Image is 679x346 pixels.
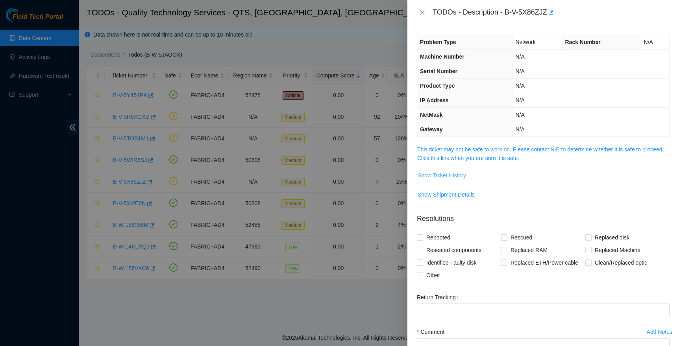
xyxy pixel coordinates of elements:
[417,9,428,17] button: Close
[515,39,535,45] span: Network
[417,146,664,161] a: This ticket may not be safe to work on. Please contact NIE to determine whether it is safe to pro...
[420,68,457,74] span: Serial Number
[507,231,535,244] span: Rescued
[417,188,475,201] button: Show Shipment Details
[418,171,466,180] span: Show Ticket History
[433,6,670,19] div: TODOs - Description - B-V-5X86ZJZ
[592,231,633,244] span: Replaced disk
[647,329,672,335] div: Add Notes
[420,97,448,103] span: IP Address
[507,256,581,269] span: Replaced ETH/Power cable
[417,304,670,316] input: Return Tracking
[417,207,670,224] p: Resolutions
[515,53,524,60] span: N/A
[420,112,443,118] span: NetMask
[420,83,455,89] span: Product Type
[423,256,480,269] span: Identified Faulty disk
[423,269,443,282] span: Other
[592,244,644,256] span: Replaced Machine
[420,53,464,60] span: Machine Number
[418,190,475,199] span: Show Shipment Details
[507,244,551,256] span: Replaced RAM
[515,112,524,118] span: N/A
[420,126,443,133] span: Gateway
[419,9,426,16] span: close
[417,291,461,304] label: Return Tracking
[417,326,450,338] label: Comment
[515,83,524,89] span: N/A
[423,244,485,256] span: Reseated components
[646,326,673,338] button: Add Notes
[565,39,601,45] span: Rack Number
[592,256,650,269] span: Clean/Replaced optic
[515,97,524,103] span: N/A
[515,126,524,133] span: N/A
[644,39,653,45] span: N/A
[420,39,456,45] span: Problem Type
[417,169,466,182] button: Show Ticket History
[423,231,453,244] span: Rebooted
[515,68,524,74] span: N/A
